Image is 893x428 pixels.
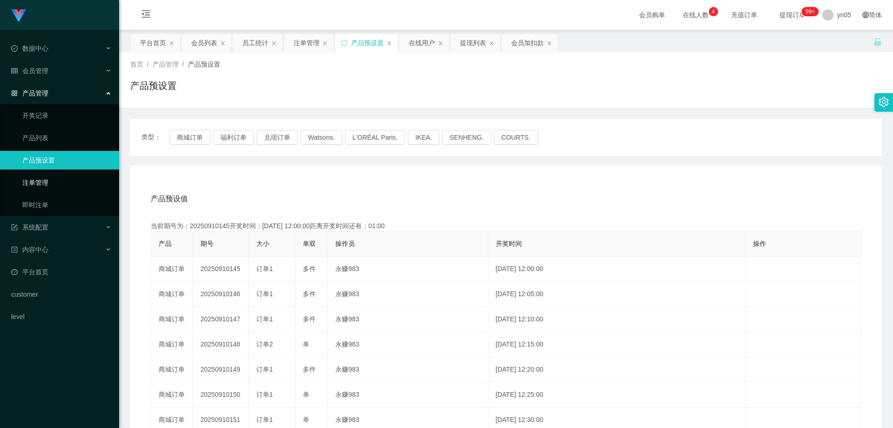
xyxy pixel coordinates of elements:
[193,332,249,357] td: 20250910148
[488,257,746,282] td: [DATE] 12:00:00
[151,282,193,307] td: 商城订单
[438,41,443,46] i: 图标: close
[488,307,746,332] td: [DATE] 12:10:00
[256,290,273,298] span: 订单1
[169,130,210,145] button: 商城订单
[11,285,112,304] a: customer
[300,130,342,145] button: Watsons.
[130,61,143,68] span: 首页
[188,61,220,68] span: 产品预设置
[169,41,174,46] i: 图标: close
[709,7,718,16] sup: 4
[151,221,861,231] div: 当前期号为：20250910145开奖时间：[DATE] 12:00:00距离开奖时间还有：01:00
[11,67,48,75] span: 会员管理
[293,34,320,52] div: 注单管理
[11,45,18,52] i: 图标: check-circle-o
[256,265,273,272] span: 订单1
[151,332,193,357] td: 商城订单
[442,130,491,145] button: SENHENG.
[879,97,889,107] i: 图标: setting
[494,130,538,145] button: COURTS.
[873,38,882,46] i: 图标: unlock
[489,41,494,46] i: 图标: close
[11,89,48,97] span: 产品管理
[862,12,869,18] i: 图标: global
[488,282,746,307] td: [DATE] 12:05:00
[11,224,48,231] span: 系统配置
[303,391,309,398] span: 单
[328,307,488,332] td: 永赚983
[193,307,249,332] td: 20250910147
[328,282,488,307] td: 永赚983
[256,240,269,247] span: 大小
[22,196,112,214] a: 即时注单
[257,130,298,145] button: 兑现订单
[460,34,486,52] div: 提现列表
[303,240,316,247] span: 单双
[408,130,440,145] button: IKEA.
[387,41,392,46] i: 图标: close
[409,34,435,52] div: 在线用户
[213,130,254,145] button: 福利订单
[328,382,488,408] td: 永赚983
[22,151,112,170] a: 产品预设置
[546,41,552,46] i: 图标: close
[351,34,384,52] div: 产品预设置
[775,12,810,18] span: 提现订单
[328,357,488,382] td: 永赚983
[303,416,309,423] span: 单
[303,366,316,373] span: 多件
[151,357,193,382] td: 商城订单
[801,7,818,16] sup: 276
[182,61,184,68] span: /
[193,282,249,307] td: 20250910146
[159,240,172,247] span: 产品
[130,79,177,93] h1: 产品预设置
[11,45,48,52] span: 数据中心
[11,9,26,22] img: logo.9652507e.png
[11,90,18,96] i: 图标: appstore-o
[488,332,746,357] td: [DATE] 12:15:00
[488,382,746,408] td: [DATE] 12:25:00
[242,34,268,52] div: 员工统计
[256,340,273,348] span: 订单2
[11,263,112,281] a: 图标: dashboard平台首页
[341,40,347,46] i: 图标: sync
[726,12,762,18] span: 充值订单
[345,130,405,145] button: L'ORÉAL Paris.
[335,240,355,247] span: 操作员
[678,12,713,18] span: 在线人数
[256,391,273,398] span: 订单1
[151,257,193,282] td: 商城订单
[11,246,18,253] i: 图标: profile
[153,61,179,68] span: 产品管理
[488,357,746,382] td: [DATE] 12:20:00
[151,193,188,204] span: 产品预设值
[753,240,766,247] span: 操作
[511,34,544,52] div: 会员加扣款
[220,41,226,46] i: 图标: close
[11,68,18,74] i: 图标: table
[303,290,316,298] span: 多件
[322,41,328,46] i: 图标: close
[193,257,249,282] td: 20250910145
[328,332,488,357] td: 永赚983
[256,416,273,423] span: 订单1
[271,41,277,46] i: 图标: close
[130,0,162,30] i: 图标: menu-fold
[200,240,213,247] span: 期号
[303,265,316,272] span: 多件
[256,315,273,323] span: 订单1
[712,7,715,16] p: 4
[11,224,18,231] i: 图标: form
[22,173,112,192] a: 注单管理
[22,106,112,125] a: 开奖记录
[22,129,112,147] a: 产品列表
[193,357,249,382] td: 20250910149
[191,34,217,52] div: 会员列表
[256,366,273,373] span: 订单1
[11,307,112,326] a: level
[303,315,316,323] span: 多件
[151,382,193,408] td: 商城订单
[151,307,193,332] td: 商城订单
